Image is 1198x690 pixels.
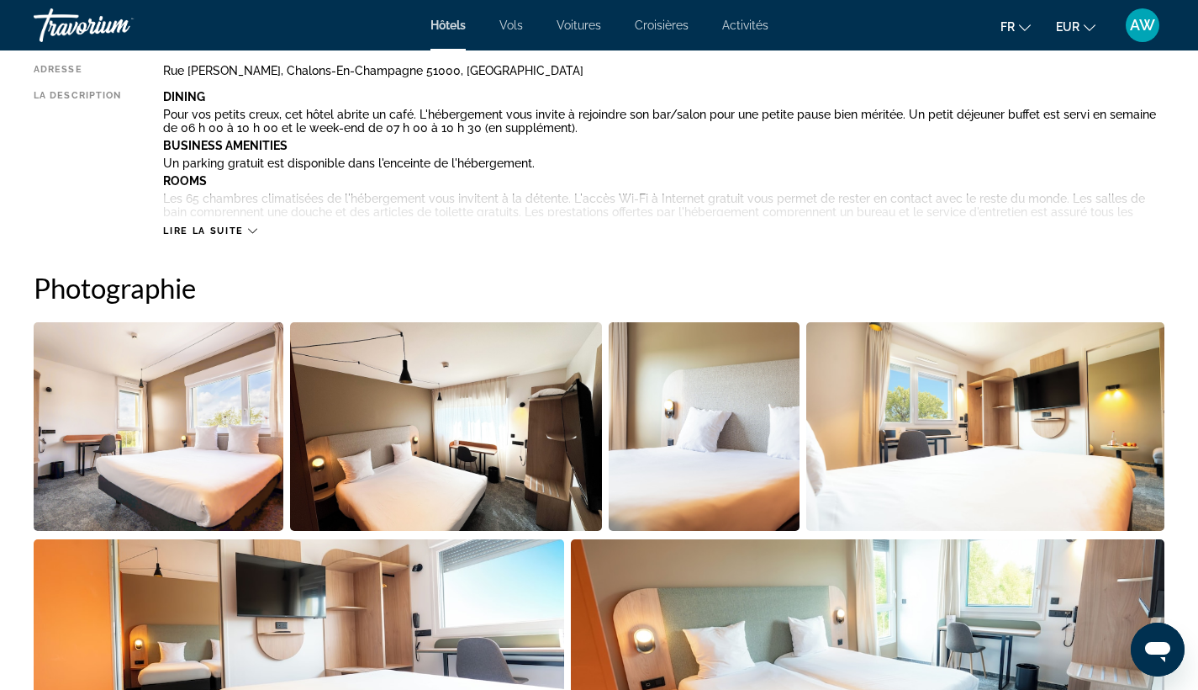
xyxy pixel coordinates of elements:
[1056,20,1079,34] span: EUR
[163,174,207,188] b: Rooms
[163,90,205,103] b: Dining
[1121,8,1164,43] button: User Menu
[1131,623,1185,677] iframe: Bouton de lancement de la fenêtre de messagerie
[163,226,243,236] span: Lire la suite
[1056,14,1095,39] button: Change currency
[430,19,466,32] a: Hôtels
[1000,14,1031,39] button: Change language
[34,271,1164,305] h2: Photographie
[34,90,121,216] div: La description
[1130,17,1155,34] span: AW
[499,19,523,32] a: Vols
[1000,20,1015,34] span: fr
[34,3,202,47] a: Travorium
[163,225,256,237] button: Lire la suite
[290,321,603,532] button: Open full-screen image slider
[34,64,121,77] div: Adresse
[34,321,283,532] button: Open full-screen image slider
[806,321,1165,532] button: Open full-screen image slider
[163,157,1164,170] p: Un parking gratuit est disponible dans l'enceinte de l'hébergement.
[635,19,689,32] a: Croisières
[722,19,768,32] a: Activités
[163,64,1164,77] div: Rue [PERSON_NAME], Chalons-En-Champagne 51000, [GEOGRAPHIC_DATA]
[557,19,601,32] a: Voitures
[163,108,1164,135] p: Pour vos petits creux, cet hôtel abrite un café. L'hébergement vous invite à rejoindre son bar/sa...
[163,139,288,152] b: Business Amenities
[609,321,800,532] button: Open full-screen image slider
